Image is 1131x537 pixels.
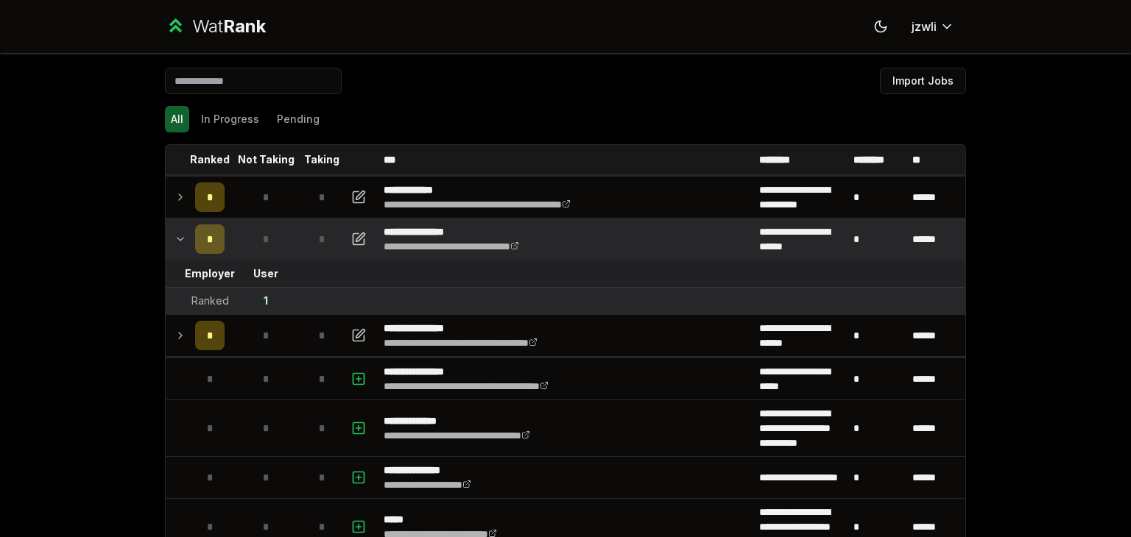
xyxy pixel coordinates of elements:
p: Not Taking [238,152,295,167]
button: Pending [271,106,325,132]
button: Import Jobs [880,68,966,94]
td: Employer [189,260,230,287]
span: Rank [223,15,266,37]
div: Wat [192,15,266,38]
button: All [165,106,189,132]
div: Ranked [191,294,229,308]
td: User [230,260,301,287]
span: jzwli [912,18,937,35]
button: jzwli [900,13,966,40]
a: WatRank [165,15,266,38]
p: Taking [304,152,339,167]
div: 1 [264,294,268,308]
p: Ranked [190,152,230,167]
button: In Progress [195,106,265,132]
